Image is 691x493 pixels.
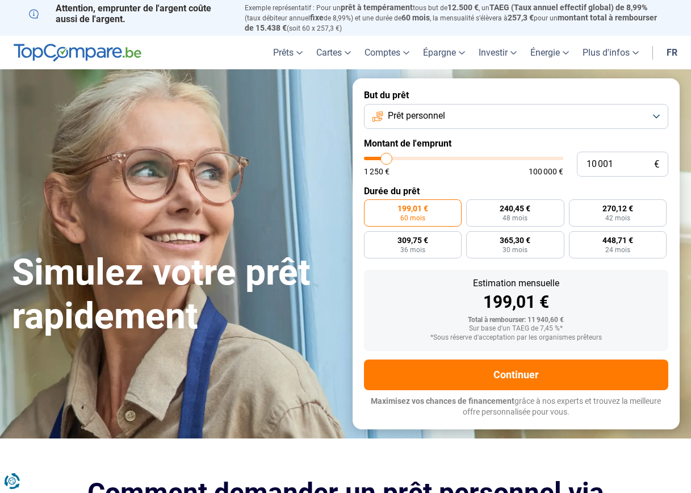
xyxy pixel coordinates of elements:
div: Sur base d'un TAEG de 7,45 %* [373,325,659,333]
a: Prêts [266,36,309,69]
span: 448,71 € [602,236,633,244]
span: Prêt personnel [388,110,445,122]
p: Exemple représentatif : Pour un tous but de , un (taux débiteur annuel de 8,99%) et une durée de ... [245,3,663,33]
span: 48 mois [502,215,527,222]
span: 309,75 € [397,236,428,244]
a: Énergie [524,36,576,69]
div: Total à rembourser: 11 940,60 € [373,316,659,324]
span: fixe [310,13,324,22]
span: 270,12 € [602,204,633,212]
a: Investir [472,36,524,69]
span: TAEG (Taux annuel effectif global) de 8,99% [489,3,647,12]
span: 199,01 € [397,204,428,212]
span: 42 mois [605,215,630,222]
img: TopCompare [14,44,141,62]
span: 60 mois [400,215,425,222]
span: 365,30 € [500,236,530,244]
div: Estimation mensuelle [373,279,659,288]
span: 240,45 € [500,204,530,212]
span: 100 000 € [529,168,563,176]
h1: Simulez votre prêt rapidement [12,251,339,339]
label: Montant de l'emprunt [364,138,668,149]
span: € [654,160,659,169]
p: grâce à nos experts et trouvez la meilleure offre personnalisée pour vous. [364,396,668,418]
div: 199,01 € [373,294,659,311]
a: Cartes [309,36,358,69]
a: Comptes [358,36,416,69]
span: montant total à rembourser de 15.438 € [245,13,657,32]
p: Attention, emprunter de l'argent coûte aussi de l'argent. [29,3,231,24]
label: Durée du prêt [364,186,668,197]
label: But du prêt [364,90,668,101]
a: fr [660,36,684,69]
span: 12.500 € [447,3,479,12]
a: Plus d'infos [576,36,646,69]
span: 60 mois [401,13,430,22]
span: prêt à tempérament [341,3,413,12]
span: 30 mois [502,246,527,253]
span: 257,3 € [508,13,534,22]
span: 24 mois [605,246,630,253]
span: 36 mois [400,246,425,253]
button: Continuer [364,360,668,390]
div: *Sous réserve d'acceptation par les organismes prêteurs [373,334,659,342]
span: Maximisez vos chances de financement [371,396,514,406]
a: Épargne [416,36,472,69]
button: Prêt personnel [364,104,668,129]
span: 1 250 € [364,168,390,176]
